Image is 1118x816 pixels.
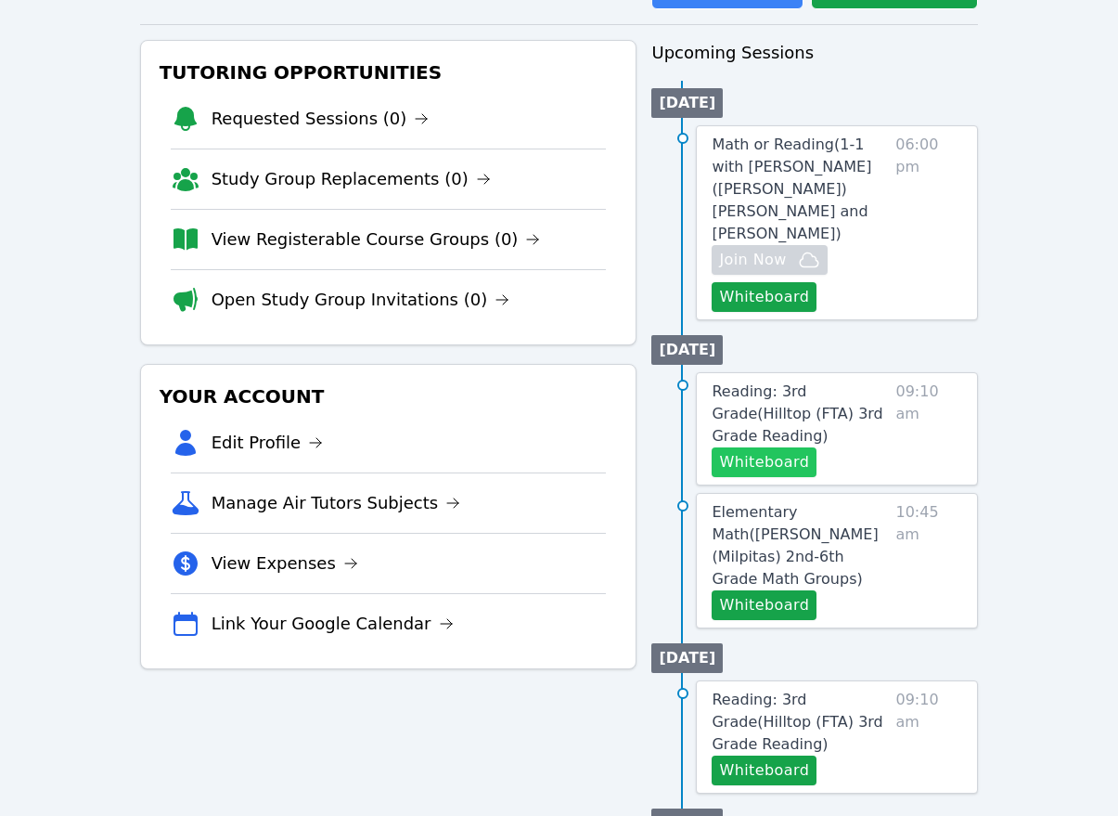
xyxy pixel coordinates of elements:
a: Elementary Math([PERSON_NAME] (Milpitas) 2nd-6th Grade Math Groups) [712,501,888,590]
a: View Registerable Course Groups (0) [212,227,541,253]
span: 06:00 pm [895,134,962,312]
h3: Upcoming Sessions [651,40,978,66]
a: Manage Air Tutors Subjects [212,490,461,516]
span: 10:45 am [895,501,962,620]
a: Requested Sessions (0) [212,106,430,132]
a: Link Your Google Calendar [212,611,454,637]
a: Math or Reading(1-1 with [PERSON_NAME] ([PERSON_NAME]) [PERSON_NAME] and [PERSON_NAME]) [712,134,888,245]
span: Math or Reading ( 1-1 with [PERSON_NAME] ([PERSON_NAME]) [PERSON_NAME] and [PERSON_NAME] ) [712,136,871,242]
a: Reading: 3rd Grade(Hilltop (FTA) 3rd Grade Reading) [712,381,888,447]
h3: Tutoring Opportunities [156,56,622,89]
button: Whiteboard [712,756,816,785]
span: Elementary Math ( [PERSON_NAME] (Milpitas) 2nd-6th Grade Math Groups ) [712,503,878,588]
button: Whiteboard [712,282,816,312]
a: Reading: 3rd Grade(Hilltop (FTA) 3rd Grade Reading) [712,689,888,756]
button: Join Now [712,245,827,275]
span: Reading: 3rd Grade ( Hilltop (FTA) 3rd Grade Reading ) [712,382,882,445]
li: [DATE] [651,88,723,118]
span: 09:10 am [895,381,962,477]
a: Edit Profile [212,430,324,456]
a: Open Study Group Invitations (0) [212,287,510,313]
li: [DATE] [651,643,723,673]
button: Whiteboard [712,590,816,620]
span: 09:10 am [895,689,962,785]
button: Whiteboard [712,447,816,477]
a: View Expenses [212,550,358,576]
a: Study Group Replacements (0) [212,166,491,192]
li: [DATE] [651,335,723,365]
span: Join Now [719,249,786,271]
h3: Your Account [156,380,622,413]
span: Reading: 3rd Grade ( Hilltop (FTA) 3rd Grade Reading ) [712,691,882,753]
